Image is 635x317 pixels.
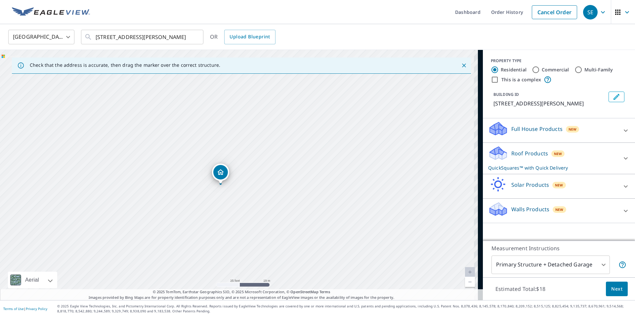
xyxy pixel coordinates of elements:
div: PROPERTY TYPE [491,58,627,64]
button: Close [460,61,468,70]
div: OR [210,30,275,44]
p: Check that the address is accurate, then drag the marker over the correct structure. [30,62,220,68]
a: Cancel Order [532,5,577,19]
p: Measurement Instructions [491,244,626,252]
span: New [555,182,563,188]
div: [GEOGRAPHIC_DATA] [8,28,74,46]
p: Walls Products [511,205,549,213]
span: Your report will include the primary structure and a detached garage if one exists. [618,261,626,269]
img: EV Logo [12,7,90,17]
p: BUILDING ID [493,92,519,97]
a: Current Level 20, Zoom In Disabled [465,267,475,277]
a: Privacy Policy [26,306,47,311]
div: Primary Structure + Detached Garage [491,256,610,274]
span: New [555,207,564,212]
a: OpenStreetMap [290,289,318,294]
div: Dropped pin, building 1, Residential property, 242 W Main St Benton, WI 53803 [212,164,229,184]
label: Commercial [542,66,569,73]
div: Solar ProductsNew [488,177,630,196]
button: Edit building 1 [609,92,624,102]
span: New [554,151,562,156]
label: This is a complex [501,76,541,83]
p: QuickSquares™ with Quick Delivery [488,164,618,171]
a: Terms of Use [3,306,24,311]
span: Next [611,285,622,293]
input: Search by address or latitude-longitude [96,28,190,46]
label: Residential [501,66,527,73]
p: Roof Products [511,149,548,157]
p: [STREET_ADDRESS][PERSON_NAME] [493,99,606,107]
a: Current Level 20, Zoom Out [465,277,475,287]
span: Upload Blueprint [230,33,270,41]
p: Full House Products [511,125,563,133]
span: New [569,127,577,132]
div: Aerial [23,272,41,288]
a: Upload Blueprint [224,30,275,44]
p: Solar Products [511,181,549,189]
div: Aerial [8,272,57,288]
a: Terms [319,289,330,294]
p: © 2025 Eagle View Technologies, Inc. and Pictometry International Corp. All Rights Reserved. Repo... [57,304,632,314]
p: Estimated Total: $18 [490,282,551,296]
span: © 2025 TomTom, Earthstar Geographics SIO, © 2025 Microsoft Corporation, © [153,289,330,295]
div: Roof ProductsNewQuickSquares™ with Quick Delivery [488,145,630,171]
div: SE [583,5,598,20]
div: Full House ProductsNew [488,121,630,140]
button: Next [606,282,628,297]
label: Multi-Family [584,66,613,73]
p: | [3,307,47,311]
div: Walls ProductsNew [488,201,630,220]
